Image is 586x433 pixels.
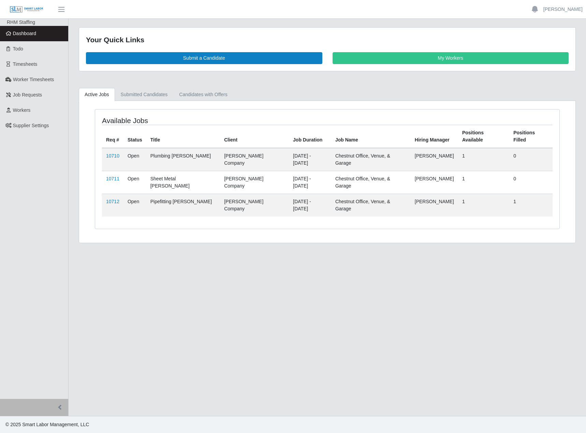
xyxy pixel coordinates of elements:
[79,88,115,101] a: Active Jobs
[106,176,119,181] a: 10711
[146,125,220,148] th: Title
[289,194,331,216] td: [DATE] - [DATE]
[411,125,458,148] th: Hiring Manager
[509,194,553,216] td: 1
[7,19,35,25] span: RHM Staffing
[102,116,284,125] h4: Available Jobs
[458,125,509,148] th: Positions Available
[13,107,31,113] span: Workers
[220,125,289,148] th: Client
[458,194,509,216] td: 1
[106,199,119,204] a: 10712
[13,61,38,67] span: Timesheets
[331,194,411,216] td: Chestnut Office, Venue, & Garage
[123,194,146,216] td: Open
[146,171,220,194] td: Sheet Metal [PERSON_NAME]
[123,171,146,194] td: Open
[115,88,174,101] a: Submitted Candidates
[289,148,331,171] td: [DATE] - [DATE]
[13,31,36,36] span: Dashboard
[86,52,322,64] a: Submit a Candidate
[86,34,569,45] div: Your Quick Links
[220,148,289,171] td: [PERSON_NAME] Company
[173,88,233,101] a: Candidates with Offers
[458,148,509,171] td: 1
[13,46,23,51] span: Todo
[5,422,89,427] span: © 2025 Smart Labor Management, LLC
[289,171,331,194] td: [DATE] - [DATE]
[220,171,289,194] td: [PERSON_NAME] Company
[458,171,509,194] td: 1
[220,194,289,216] td: [PERSON_NAME] Company
[13,77,54,82] span: Worker Timesheets
[102,125,123,148] th: Req #
[333,52,569,64] a: My Workers
[13,92,42,98] span: Job Requests
[411,171,458,194] td: [PERSON_NAME]
[331,125,411,148] th: Job Name
[543,6,583,13] a: [PERSON_NAME]
[146,194,220,216] td: Pipefitting [PERSON_NAME]
[123,125,146,148] th: Status
[10,6,44,13] img: SLM Logo
[509,125,553,148] th: Positions Filled
[509,171,553,194] td: 0
[331,148,411,171] td: Chestnut Office, Venue, & Garage
[509,148,553,171] td: 0
[106,153,119,159] a: 10710
[331,171,411,194] td: Chestnut Office, Venue, & Garage
[123,148,146,171] td: Open
[289,125,331,148] th: Job Duration
[411,194,458,216] td: [PERSON_NAME]
[411,148,458,171] td: [PERSON_NAME]
[146,148,220,171] td: Plumbing [PERSON_NAME]
[13,123,49,128] span: Supplier Settings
